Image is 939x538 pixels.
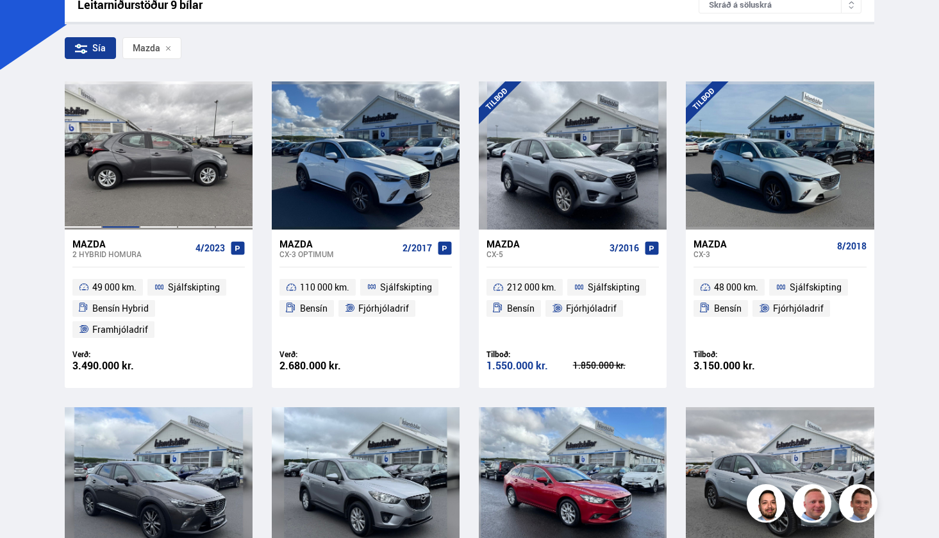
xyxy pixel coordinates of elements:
[168,280,220,295] span: Sjálfskipting
[566,301,617,316] span: Fjórhjóladrif
[795,486,833,525] img: siFngHWaQ9KaOqBr.png
[380,280,432,295] span: Sjálfskipting
[841,486,879,525] img: FbJEzSuNWCJXmdc-.webp
[588,280,640,295] span: Sjálfskipting
[300,301,328,316] span: Bensín
[92,280,137,295] span: 49 000 km.
[72,360,159,371] div: 3.490.000 kr.
[694,360,780,371] div: 3.150.000 kr.
[694,249,831,258] div: CX-3
[507,280,556,295] span: 212 000 km.
[65,37,116,59] div: Sía
[749,486,787,525] img: nhp88E3Fdnt1Opn2.png
[358,301,409,316] span: Fjórhjóladrif
[65,230,253,388] a: Mazda 2 Hybrid HOMURA 4/2023 49 000 km. Sjálfskipting Bensín Hybrid Framhjóladrif Verð: 3.490.000...
[694,349,780,359] div: Tilboð:
[486,349,573,359] div: Tilboð:
[279,360,366,371] div: 2.680.000 kr.
[486,360,573,371] div: 1.550.000 kr.
[300,280,349,295] span: 110 000 km.
[92,322,148,337] span: Framhjóladrif
[790,280,842,295] span: Sjálfskipting
[837,241,867,251] span: 8/2018
[195,243,225,253] span: 4/2023
[714,301,742,316] span: Bensín
[486,238,604,249] div: Mazda
[10,5,49,44] button: Opna LiveChat spjallviðmót
[486,249,604,258] div: CX-5
[279,249,397,258] div: CX-3 OPTIMUM
[479,230,667,388] a: Mazda CX-5 3/2016 212 000 km. Sjálfskipting Bensín Fjórhjóladrif Tilboð: 1.550.000 kr. 1.850.000 kr.
[610,243,639,253] span: 3/2016
[72,249,190,258] div: 2 Hybrid HOMURA
[773,301,824,316] span: Fjórhjóladrif
[279,238,397,249] div: Mazda
[92,301,149,316] span: Bensín Hybrid
[133,43,160,53] span: Mazda
[714,280,758,295] span: 48 000 km.
[403,243,432,253] span: 2/2017
[272,230,460,388] a: Mazda CX-3 OPTIMUM 2/2017 110 000 km. Sjálfskipting Bensín Fjórhjóladrif Verð: 2.680.000 kr.
[573,361,660,370] div: 1.850.000 kr.
[72,349,159,359] div: Verð:
[279,349,366,359] div: Verð:
[507,301,535,316] span: Bensín
[694,238,831,249] div: Mazda
[72,238,190,249] div: Mazda
[686,230,874,388] a: Mazda CX-3 8/2018 48 000 km. Sjálfskipting Bensín Fjórhjóladrif Tilboð: 3.150.000 kr.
